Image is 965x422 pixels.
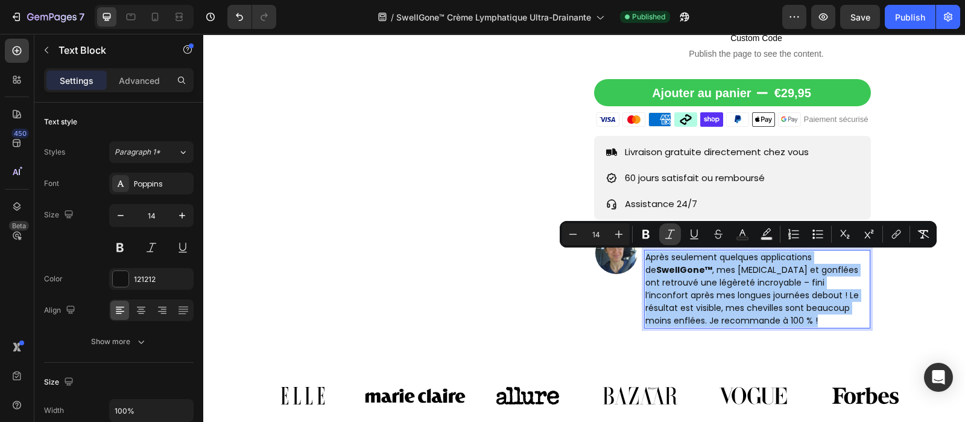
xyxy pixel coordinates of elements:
[850,12,870,22] span: Save
[91,336,147,348] div: Show more
[391,45,668,72] button: Ajouter au panier
[44,207,76,223] div: Size
[274,344,375,380] img: gempages_540190890933617569-48a393bd-2c88-4fe2-a863-1cdda9c29eda.svg
[840,5,880,29] button: Save
[9,221,29,231] div: Beta
[449,48,548,70] div: Ajouter au panier
[422,110,606,126] p: Livraison gratuite directement chez vous
[60,74,93,87] p: Settings
[499,344,600,380] img: gempages_540190890933617569-5063f220-d307-44a8-9a89-09895af8bd98.svg
[109,141,194,163] button: Paragraph 1*
[560,221,937,248] div: Editor contextual toolbar
[44,331,194,353] button: Show more
[391,14,716,26] span: Publish the page to see the content.
[134,274,191,285] div: 121212
[119,74,160,87] p: Advanced
[570,47,609,71] div: €29,95
[396,11,591,24] span: SwellGone™ Crème Lymphatique Ultra-Drainante
[924,363,953,392] div: Open Intercom Messenger
[59,43,161,57] p: Text Block
[79,10,84,24] p: 7
[885,5,935,29] button: Publish
[612,344,713,380] img: gempages_540190890933617569-666020d7-0c21-4a01-9ae6-a72b9bd9ba59.svg
[441,216,668,295] div: Rich Text Editor. Editing area: main
[115,147,160,158] span: Paragraph 1*
[601,80,665,92] span: Paiement sécurisé
[442,217,666,293] p: Après seulement quelques applications de , mes [MEDICAL_DATA] et gonflées ont retrouvé une légère...
[387,344,487,380] img: gempages_432750572815254551-2cbeeed6-194d-4cc9-b8f0-0be8b4f7b274.svg
[44,178,59,189] div: Font
[453,230,509,242] strong: SwellGone™
[44,273,63,284] div: Color
[49,344,150,380] img: gempages_540190890933617569-737d0a00-37d1-4922-bfc8-344268e18f36.svg
[422,162,606,178] p: Assistance 24/7
[44,302,78,319] div: Align
[162,344,262,380] img: gempages_540190890933617569-1a2a805c-d55c-4307-8336-33510e95c3b1.svg
[44,374,76,391] div: Size
[203,34,965,422] iframe: Design area
[895,11,925,24] div: Publish
[134,179,191,190] div: Poppins
[391,11,394,24] span: /
[392,198,434,240] img: gempages_540190890933617569-c6960efa-213d-4c11-a0f0-b70ffed37b25.png
[632,11,665,22] span: Published
[422,136,606,152] p: 60 jours satisfait ou remboursé
[227,5,276,29] div: Undo/Redo
[44,147,65,158] div: Styles
[110,400,193,421] input: Auto
[44,117,77,127] div: Text style
[11,129,29,138] div: 450
[44,405,64,416] div: Width
[5,5,90,29] button: 7
[442,199,666,212] p: [PERSON_NAME]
